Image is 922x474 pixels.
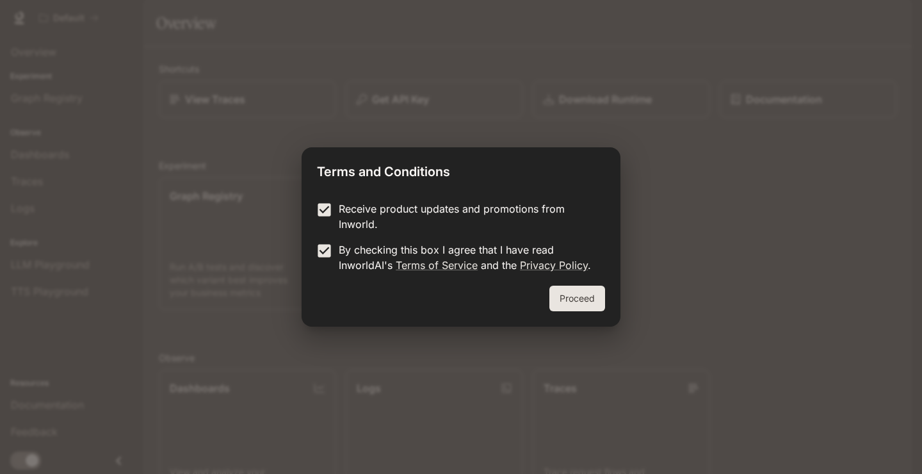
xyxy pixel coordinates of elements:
p: Receive product updates and promotions from Inworld. [339,201,595,232]
button: Proceed [549,286,605,311]
h2: Terms and Conditions [302,147,620,191]
p: By checking this box I agree that I have read InworldAI's and the . [339,242,595,273]
a: Terms of Service [396,259,478,272]
a: Privacy Policy [520,259,588,272]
